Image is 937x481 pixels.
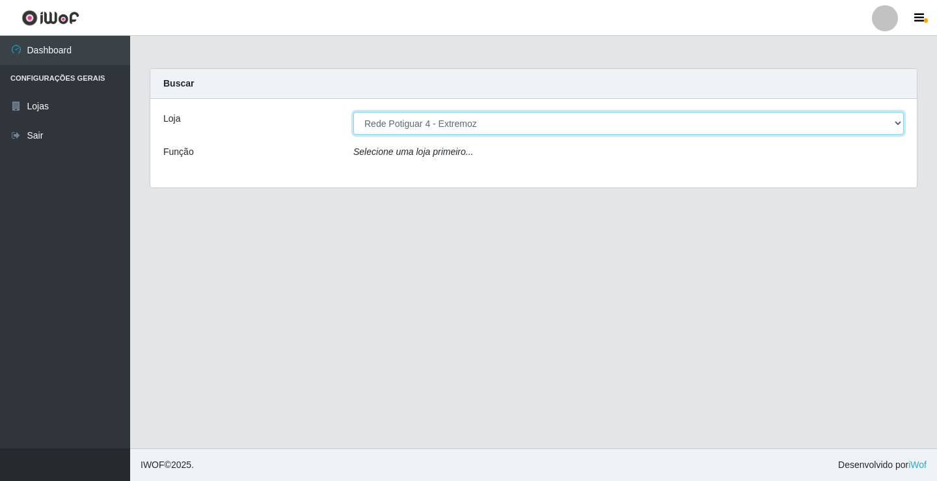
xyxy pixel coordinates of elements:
span: Desenvolvido por [838,458,927,472]
img: CoreUI Logo [21,10,79,26]
i: Selecione uma loja primeiro... [353,146,473,157]
span: IWOF [141,460,165,470]
a: iWof [908,460,927,470]
label: Loja [163,112,180,126]
label: Função [163,145,194,159]
strong: Buscar [163,78,194,89]
span: © 2025 . [141,458,194,472]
